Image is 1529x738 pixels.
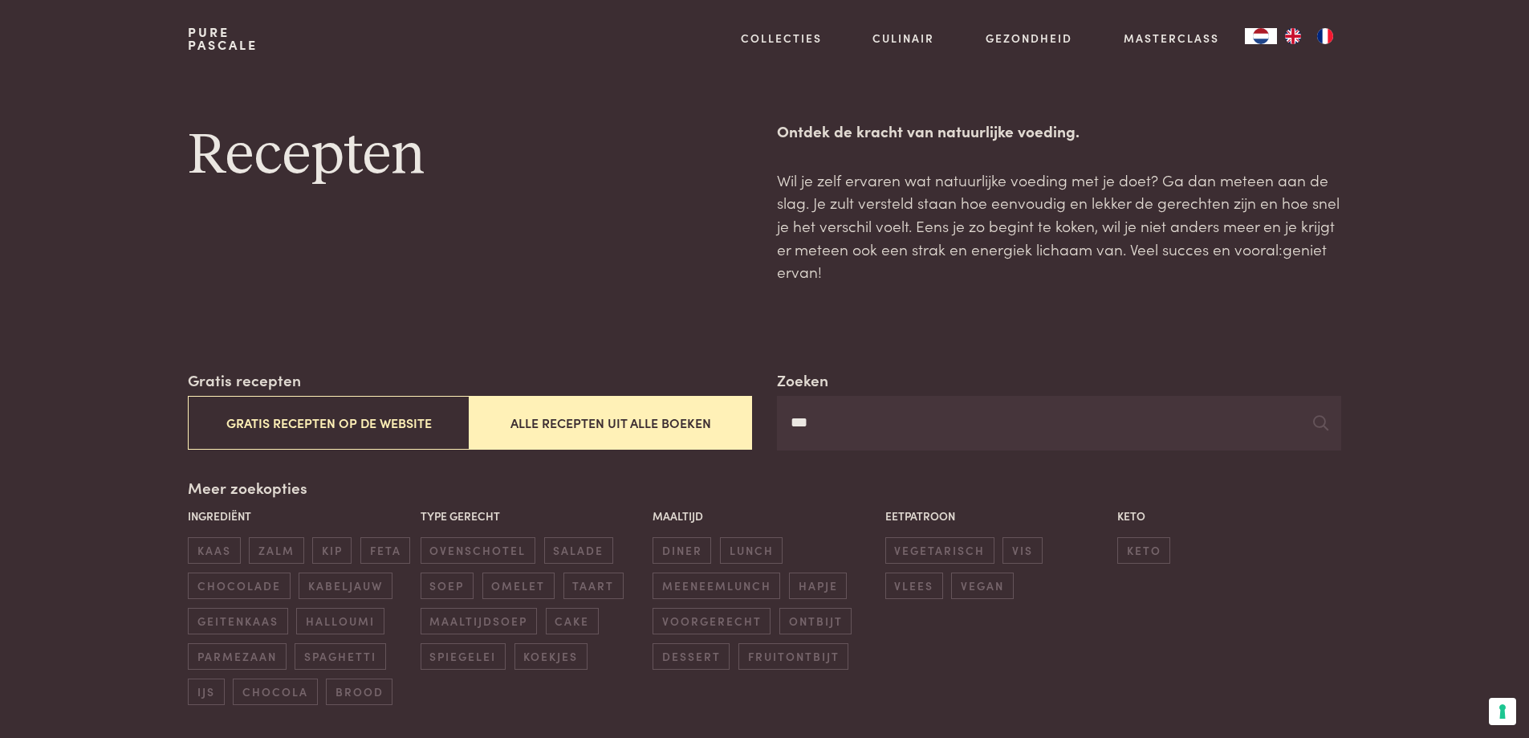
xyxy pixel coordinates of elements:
button: Uw voorkeuren voor toestemming voor trackingtechnologieën [1489,698,1516,725]
span: geitenkaas [188,608,287,634]
p: Maaltijd [653,508,876,524]
a: Gezondheid [986,30,1072,47]
label: Gratis recepten [188,369,301,392]
span: dessert [653,643,730,670]
span: feta [360,537,410,564]
a: Collecties [741,30,822,47]
span: omelet [482,573,555,599]
a: NL [1245,28,1277,44]
a: Culinair [872,30,934,47]
a: EN [1277,28,1309,44]
span: taart [563,573,624,599]
span: ijs [188,679,224,705]
span: halloumi [296,608,384,634]
span: ontbijt [779,608,852,634]
span: voorgerecht [653,608,771,634]
ul: Language list [1277,28,1341,44]
p: Wil je zelf ervaren wat natuurlijke voeding met je doet? Ga dan meteen aan de slag. Je zult verst... [777,169,1340,283]
p: Ingrediënt [188,508,412,524]
span: spiegelei [421,643,506,670]
p: Keto [1117,508,1341,524]
span: hapje [789,573,847,599]
span: fruitontbijt [738,643,848,670]
button: Gratis recepten op de website [188,396,470,450]
span: spaghetti [295,643,385,670]
button: Alle recepten uit alle boeken [470,396,751,450]
span: kabeljauw [299,573,392,599]
span: kip [312,537,352,564]
p: Type gerecht [421,508,645,524]
span: chocolade [188,573,290,599]
span: zalm [249,537,303,564]
span: keto [1117,537,1170,564]
aside: Language selected: Nederlands [1245,28,1341,44]
span: diner [653,537,711,564]
a: FR [1309,28,1341,44]
span: chocola [233,679,317,705]
strong: Ontdek de kracht van natuurlijke voeding. [777,120,1080,141]
span: meeneemlunch [653,573,780,599]
h1: Recepten [188,120,751,192]
p: Eetpatroon [885,508,1109,524]
a: Masterclass [1124,30,1219,47]
span: koekjes [514,643,588,670]
a: PurePascale [188,26,258,51]
span: salade [544,537,613,564]
span: soep [421,573,474,599]
div: Language [1245,28,1277,44]
span: vegan [951,573,1013,599]
label: Zoeken [777,369,828,392]
span: lunch [720,537,783,564]
span: vlees [885,573,943,599]
span: kaas [188,537,240,564]
span: cake [546,608,599,634]
span: ovenschotel [421,537,535,564]
span: brood [326,679,392,705]
span: vegetarisch [885,537,994,564]
span: parmezaan [188,643,286,670]
span: maaltijdsoep [421,608,537,634]
span: vis [1002,537,1042,564]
